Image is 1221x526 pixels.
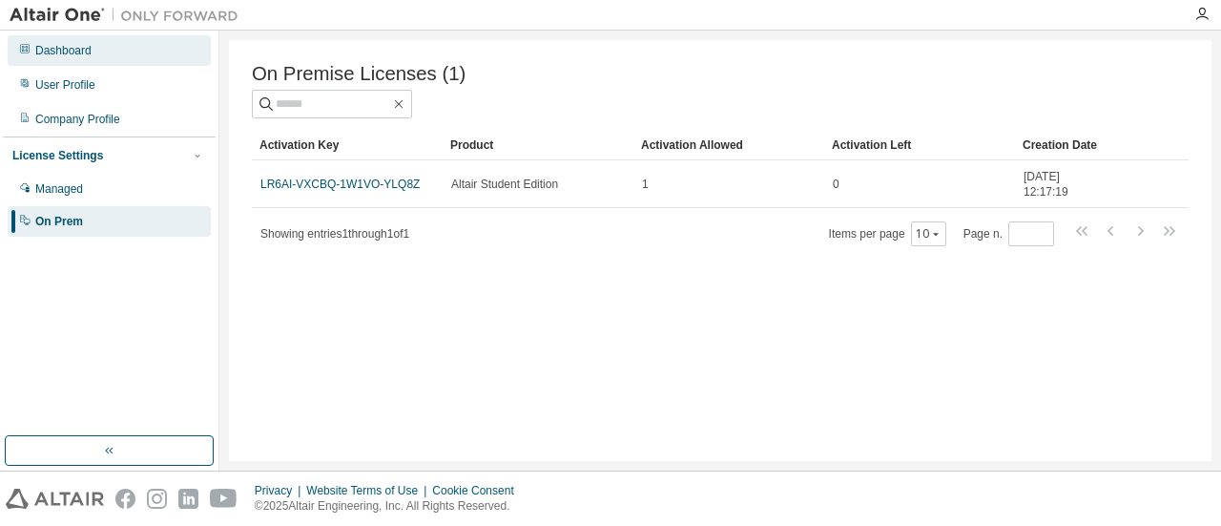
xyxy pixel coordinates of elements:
div: Cookie Consent [432,483,525,498]
img: youtube.svg [210,489,238,509]
div: Creation Date [1023,130,1105,160]
span: 0 [833,177,839,192]
div: Activation Allowed [641,130,817,160]
div: User Profile [35,77,95,93]
img: instagram.svg [147,489,167,509]
div: Activation Left [832,130,1007,160]
img: altair_logo.svg [6,489,104,509]
div: Website Terms of Use [306,483,432,498]
div: Company Profile [35,112,120,127]
button: 10 [916,226,942,242]
span: Items per page [829,221,946,246]
div: License Settings [12,148,103,163]
img: linkedin.svg [178,489,198,509]
div: Activation Key [259,130,435,160]
span: On Premise Licenses (1) [252,63,466,85]
div: Privacy [255,483,306,498]
div: Dashboard [35,43,92,58]
span: Altair Student Edition [451,177,558,192]
img: facebook.svg [115,489,135,509]
img: Altair One [10,6,248,25]
div: On Prem [35,214,83,229]
p: © 2025 Altair Engineering, Inc. All Rights Reserved. [255,498,526,515]
span: Page n. [963,221,1054,246]
div: Product [450,130,626,160]
span: [DATE] 12:17:19 [1024,169,1104,200]
span: Showing entries 1 through 1 of 1 [260,227,409,241]
span: 1 [642,177,649,192]
a: LR6AI-VXCBQ-1W1VO-YLQ8Z [260,178,420,191]
div: Managed [35,181,83,197]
